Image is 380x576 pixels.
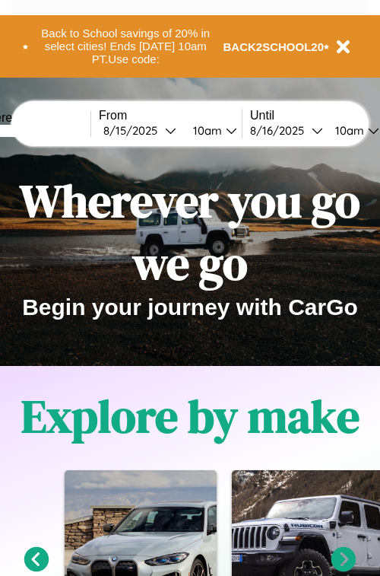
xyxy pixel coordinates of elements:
button: 10am [181,123,242,138]
button: Back to School savings of 20% in select cities! Ends [DATE] 10am PT.Use code: [28,23,223,70]
div: 10am [185,123,226,138]
button: 8/15/2025 [99,123,181,138]
div: 8 / 16 / 2025 [250,123,312,138]
div: 8 / 15 / 2025 [103,123,165,138]
div: 10am [328,123,368,138]
label: From [99,109,242,123]
h1: Explore by make [21,385,359,447]
b: BACK2SCHOOL20 [223,40,325,53]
